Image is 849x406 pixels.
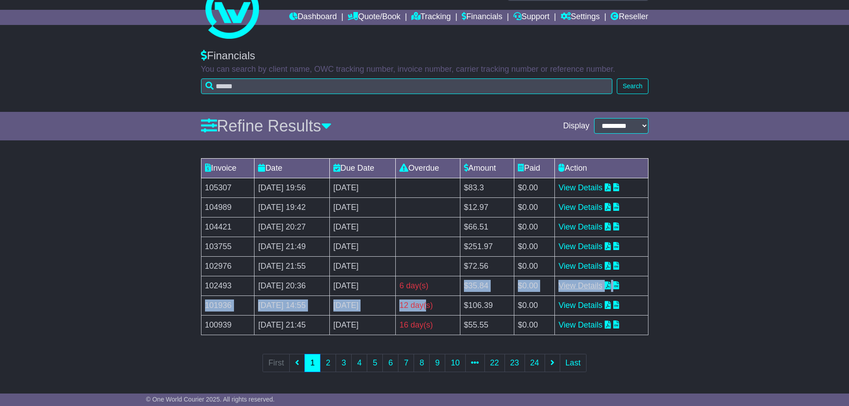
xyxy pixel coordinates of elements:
[254,295,329,315] td: [DATE] 14:55
[514,158,554,178] td: Paid
[396,158,460,178] td: Overdue
[254,158,329,178] td: Date
[289,10,337,25] a: Dashboard
[514,178,554,197] td: $0.00
[329,295,395,315] td: [DATE]
[201,217,254,237] td: 104421
[254,256,329,276] td: [DATE] 21:55
[329,178,395,197] td: [DATE]
[555,158,648,178] td: Action
[617,78,648,94] button: Search
[329,158,395,178] td: Due Date
[329,256,395,276] td: [DATE]
[201,295,254,315] td: 101936
[329,237,395,256] td: [DATE]
[558,262,603,271] a: View Details
[351,354,367,372] a: 4
[445,354,465,372] a: 10
[336,354,352,372] a: 3
[460,178,514,197] td: $83.3
[399,280,456,292] div: 6 day(s)
[560,354,587,372] a: Last
[201,256,254,276] td: 102976
[513,10,550,25] a: Support
[504,354,525,372] a: 23
[514,237,554,256] td: $0.00
[254,217,329,237] td: [DATE] 20:27
[399,319,456,331] div: 16 day(s)
[414,354,430,372] a: 8
[460,237,514,256] td: $251.97
[329,217,395,237] td: [DATE]
[460,276,514,295] td: $35.84
[460,256,514,276] td: $72.56
[367,354,383,372] a: 5
[399,299,456,312] div: 12 day(s)
[320,354,336,372] a: 2
[514,197,554,217] td: $0.00
[254,237,329,256] td: [DATE] 21:49
[201,65,648,74] p: You can search by client name, OWC tracking number, invoice number, carrier tracking number or re...
[558,301,603,310] a: View Details
[558,203,603,212] a: View Details
[254,315,329,335] td: [DATE] 21:45
[460,217,514,237] td: $66.51
[514,276,554,295] td: $0.00
[525,354,545,372] a: 24
[201,197,254,217] td: 104989
[304,354,320,372] a: 1
[254,276,329,295] td: [DATE] 20:36
[460,158,514,178] td: Amount
[382,354,398,372] a: 6
[201,315,254,335] td: 100939
[201,49,648,62] div: Financials
[201,158,254,178] td: Invoice
[558,183,603,192] a: View Details
[146,396,275,403] span: © One World Courier 2025. All rights reserved.
[563,121,589,131] span: Display
[558,242,603,251] a: View Details
[201,237,254,256] td: 103755
[429,354,445,372] a: 9
[329,315,395,335] td: [DATE]
[558,281,603,290] a: View Details
[329,197,395,217] td: [DATE]
[254,178,329,197] td: [DATE] 19:56
[514,217,554,237] td: $0.00
[558,222,603,231] a: View Details
[201,117,332,135] a: Refine Results
[201,178,254,197] td: 105307
[462,10,502,25] a: Financials
[254,197,329,217] td: [DATE] 19:42
[561,10,600,25] a: Settings
[558,320,603,329] a: View Details
[514,256,554,276] td: $0.00
[514,295,554,315] td: $0.00
[514,315,554,335] td: $0.00
[460,295,514,315] td: $106.39
[329,276,395,295] td: [DATE]
[398,354,414,372] a: 7
[460,315,514,335] td: $55.55
[611,10,648,25] a: Reseller
[348,10,400,25] a: Quote/Book
[201,276,254,295] td: 102493
[411,10,451,25] a: Tracking
[460,197,514,217] td: $12.97
[484,354,505,372] a: 22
